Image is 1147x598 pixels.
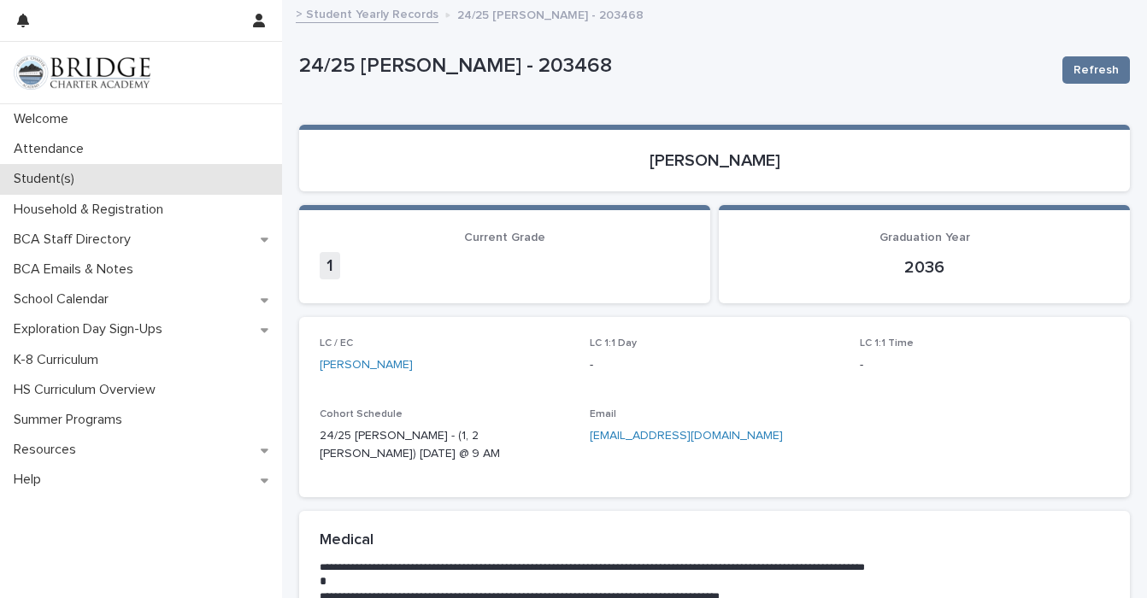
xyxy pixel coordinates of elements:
p: HS Curriculum Overview [7,382,169,398]
a: [EMAIL_ADDRESS][DOMAIN_NAME] [590,430,783,442]
span: LC 1:1 Time [860,338,914,349]
span: LC / EC [320,338,353,349]
p: [PERSON_NAME] [320,150,1109,171]
span: Refresh [1073,62,1119,79]
span: 1 [320,252,340,279]
p: School Calendar [7,291,122,308]
p: Household & Registration [7,202,177,218]
p: Resources [7,442,90,458]
p: - [860,356,1109,374]
p: Student(s) [7,171,88,187]
button: Refresh [1062,56,1130,84]
span: Cohort Schedule [320,409,403,419]
p: Exploration Day Sign-Ups [7,321,176,337]
span: Email [590,409,616,419]
p: BCA Staff Directory [7,232,144,248]
p: Attendance [7,141,97,157]
span: LC 1:1 Day [590,338,637,349]
p: Help [7,472,55,488]
span: Current Grade [464,232,545,243]
p: - [590,356,839,374]
h2: Medical [320,531,374,550]
span: Graduation Year [879,232,970,243]
p: 2036 [739,257,1109,278]
p: Summer Programs [7,412,136,428]
p: K-8 Curriculum [7,352,112,368]
p: 24/25 [PERSON_NAME] - (1, 2 [PERSON_NAME]) [DATE] @ 9 AM [320,427,569,463]
p: Welcome [7,111,82,127]
p: BCA Emails & Notes [7,261,147,278]
p: 24/25 [PERSON_NAME] - 203468 [457,4,644,23]
img: V1C1m3IdTEidaUdm9Hs0 [14,56,150,90]
a: [PERSON_NAME] [320,356,413,374]
a: > Student Yearly Records [296,3,438,23]
p: 24/25 [PERSON_NAME] - 203468 [299,54,1049,79]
